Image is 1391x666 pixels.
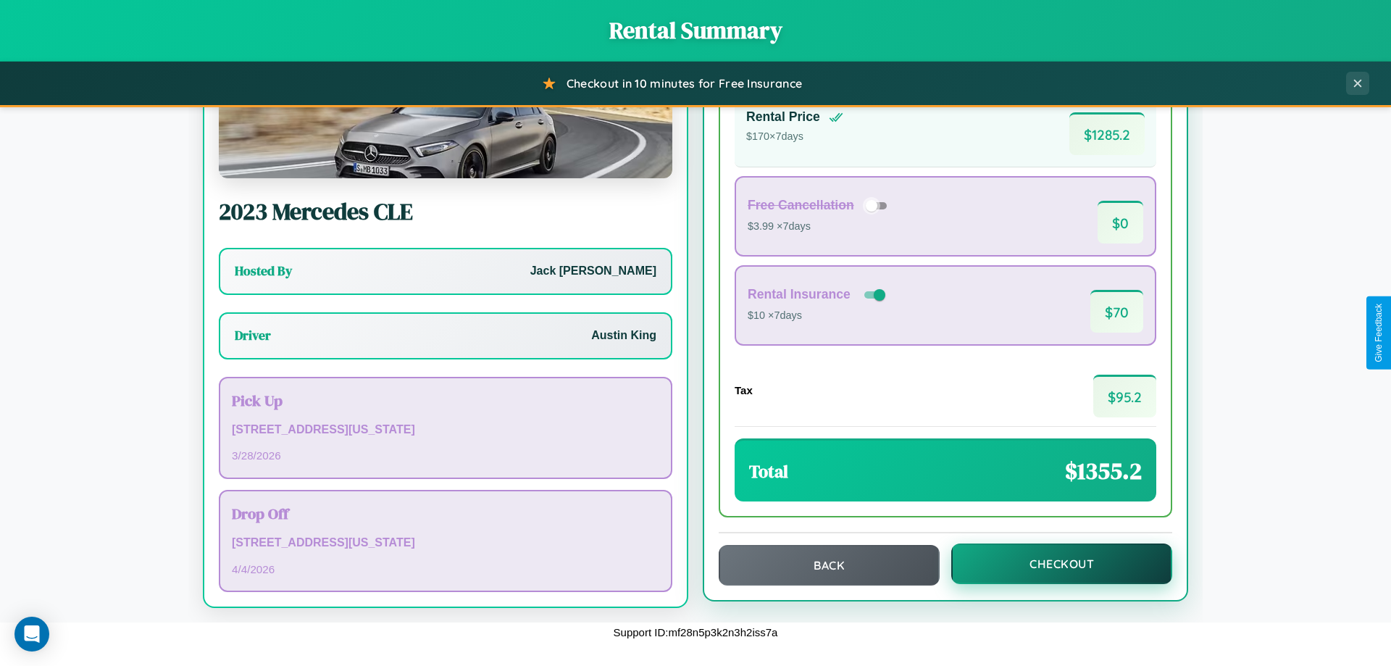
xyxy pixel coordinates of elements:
h2: 2023 Mercedes CLE [219,196,672,228]
p: Austin King [591,325,656,346]
p: [STREET_ADDRESS][US_STATE] [232,420,659,441]
span: Checkout in 10 minutes for Free Insurance [567,76,802,91]
h1: Rental Summary [14,14,1377,46]
h4: Free Cancellation [748,198,854,213]
h4: Rental Price [746,109,820,125]
h3: Total [749,459,788,483]
span: $ 1285.2 [1069,112,1145,155]
div: Give Feedback [1374,304,1384,362]
button: Back [719,545,940,586]
p: $ 170 × 7 days [746,128,843,146]
div: Open Intercom Messenger [14,617,49,652]
p: $3.99 × 7 days [748,217,892,236]
h3: Driver [235,327,271,344]
h3: Drop Off [232,503,659,524]
p: Support ID: mf28n5p3k2n3h2iss7a [614,623,778,642]
p: $10 × 7 days [748,307,888,325]
h3: Pick Up [232,390,659,411]
h4: Tax [735,384,753,396]
h4: Rental Insurance [748,287,851,302]
span: $ 1355.2 [1065,455,1142,487]
span: $ 95.2 [1093,375,1156,417]
p: [STREET_ADDRESS][US_STATE] [232,533,659,554]
span: $ 0 [1098,201,1143,243]
p: Jack [PERSON_NAME] [530,261,656,282]
span: $ 70 [1090,290,1143,333]
p: 3 / 28 / 2026 [232,446,659,465]
p: 4 / 4 / 2026 [232,559,659,579]
h3: Hosted By [235,262,292,280]
button: Checkout [951,544,1172,584]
